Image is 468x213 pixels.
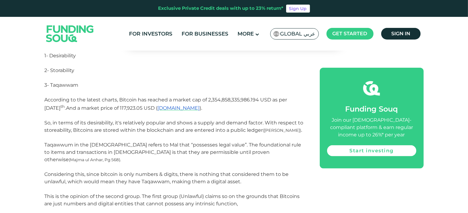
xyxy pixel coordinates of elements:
span: Funding Souq [345,104,398,113]
span: ([PERSON_NAME]) [263,128,301,133]
a: Sign in [381,28,421,40]
a: For Businesses [180,29,230,39]
span: 3- Taqawwam [45,82,79,88]
span: According to the latest charts, Bitcoin has reached a market cap of 2,354,858,335,986.194 USD as ... [45,97,287,111]
span: Global عربي [280,30,315,37]
img: Logo [40,18,100,49]
span: 1- Desirability [45,53,76,59]
span: More [238,31,254,37]
img: fsicon [363,80,380,97]
a: For Investors [127,29,174,39]
sup: th [61,104,65,109]
img: SA Flag [274,31,279,36]
a: Sign Up [286,5,310,13]
a: [DOMAIN_NAME] [158,105,200,111]
span: Taqawwum in the [DEMOGRAPHIC_DATA] refers to Mal that “possesses legal value”. The foundational r... [45,142,301,162]
div: Exclusive Private Credit deals with up to 23% return* [158,5,284,12]
span: Sign in [391,31,410,36]
span: Get started [333,31,367,36]
div: Join our [DEMOGRAPHIC_DATA]-compliant platform & earn regular income up to 26%* per year [327,116,416,138]
span: 2- Storability [45,67,75,73]
span: (Majma ul Anhar, Pg 568). [69,157,121,162]
span: So, in terms of its desirability, it's relatively popular and shows a supply and demand factor. W... [45,120,304,133]
a: Start investing [327,145,416,156]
